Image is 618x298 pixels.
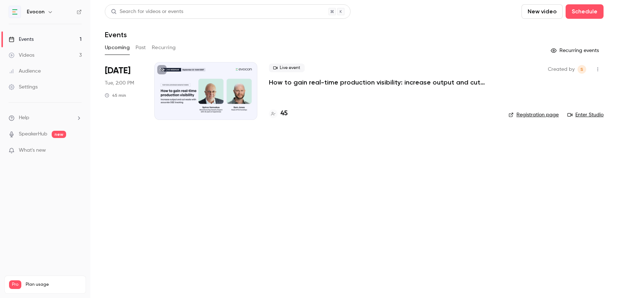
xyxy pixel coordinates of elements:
[9,6,21,18] img: Evocon
[52,131,66,138] span: new
[9,83,38,91] div: Settings
[9,280,21,289] span: Pro
[9,36,34,43] div: Events
[26,282,81,288] span: Plan usage
[548,45,604,56] button: Recurring events
[9,52,34,59] div: Videos
[105,30,127,39] h1: Events
[105,92,126,98] div: 45 min
[508,111,559,118] a: Registration page
[27,8,44,16] h6: Evocon
[105,62,143,120] div: Sep 23 Tue, 2:00 PM (Europe/Tallinn)
[136,42,146,53] button: Past
[19,114,29,122] span: Help
[105,42,130,53] button: Upcoming
[522,4,563,19] button: New video
[548,65,575,74] span: Created by
[152,42,176,53] button: Recurring
[19,147,46,154] span: What's new
[280,109,288,118] h4: 45
[19,130,47,138] a: SpeakerHub
[269,78,486,87] a: How to gain real-time production visibility: increase output and cut waste with accurate OEE trac...
[105,65,130,77] span: [DATE]
[9,114,82,122] li: help-dropdown-opener
[269,64,305,72] span: Live event
[111,8,183,16] div: Search for videos or events
[73,147,82,154] iframe: Noticeable Trigger
[567,111,604,118] a: Enter Studio
[580,65,583,74] span: S
[105,79,134,87] span: Tue, 2:00 PM
[566,4,604,19] button: Schedule
[9,68,41,75] div: Audience
[269,109,288,118] a: 45
[578,65,586,74] span: Anna-Liisa Staskevits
